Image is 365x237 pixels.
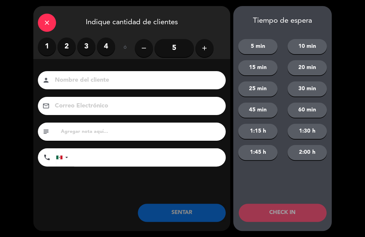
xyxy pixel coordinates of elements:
i: subject [42,128,50,135]
button: 1:15 h [238,124,277,139]
button: 25 min [238,81,277,97]
label: 2 [58,38,76,56]
button: 1:30 h [287,124,327,139]
label: 1 [38,38,56,56]
input: Agregar nota aquí... [60,127,221,136]
i: close [43,19,51,26]
button: 60 min [287,103,327,118]
label: 4 [97,38,115,56]
input: Correo Electrónico [54,101,218,111]
button: 1:45 h [238,145,277,160]
div: Mexico (México): +52 [56,149,70,166]
button: 5 min [238,39,277,54]
button: 30 min [287,81,327,97]
button: 20 min [287,60,327,75]
button: 45 min [238,103,277,118]
div: ó [115,38,135,59]
input: Nombre del cliente [54,75,218,86]
button: 15 min [238,60,277,75]
i: phone [43,154,51,161]
button: SENTAR [138,204,226,222]
i: person [42,77,50,84]
div: Indique cantidad de clientes [33,6,230,38]
button: 2:00 h [287,145,327,160]
i: remove [140,44,148,52]
button: remove [135,39,153,57]
button: 10 min [287,39,327,54]
button: add [195,39,214,57]
button: CHECK IN [239,204,327,222]
label: 3 [77,38,95,56]
i: email [42,102,50,110]
i: add [201,44,208,52]
div: Tiempo de espera [233,17,332,25]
